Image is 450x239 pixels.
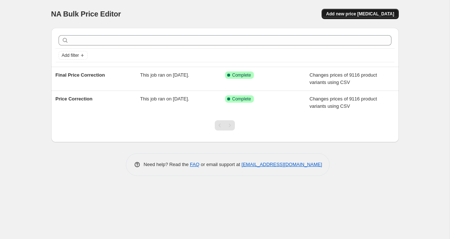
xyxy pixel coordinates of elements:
[215,120,235,130] nav: Pagination
[59,51,88,60] button: Add filter
[199,162,241,167] span: or email support at
[232,72,251,78] span: Complete
[140,96,189,102] span: This job ran on [DATE].
[56,96,93,102] span: Price Correction
[241,162,322,167] a: [EMAIL_ADDRESS][DOMAIN_NAME]
[144,162,190,167] span: Need help? Read the
[326,11,394,17] span: Add new price [MEDICAL_DATA]
[140,72,189,78] span: This job ran on [DATE].
[310,72,377,85] span: Changes prices of 9116 product variants using CSV
[56,72,105,78] span: Final Price Correction
[51,10,121,18] span: NA Bulk Price Editor
[232,96,251,102] span: Complete
[322,9,398,19] button: Add new price [MEDICAL_DATA]
[310,96,377,109] span: Changes prices of 9116 product variants using CSV
[62,52,79,58] span: Add filter
[190,162,199,167] a: FAQ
